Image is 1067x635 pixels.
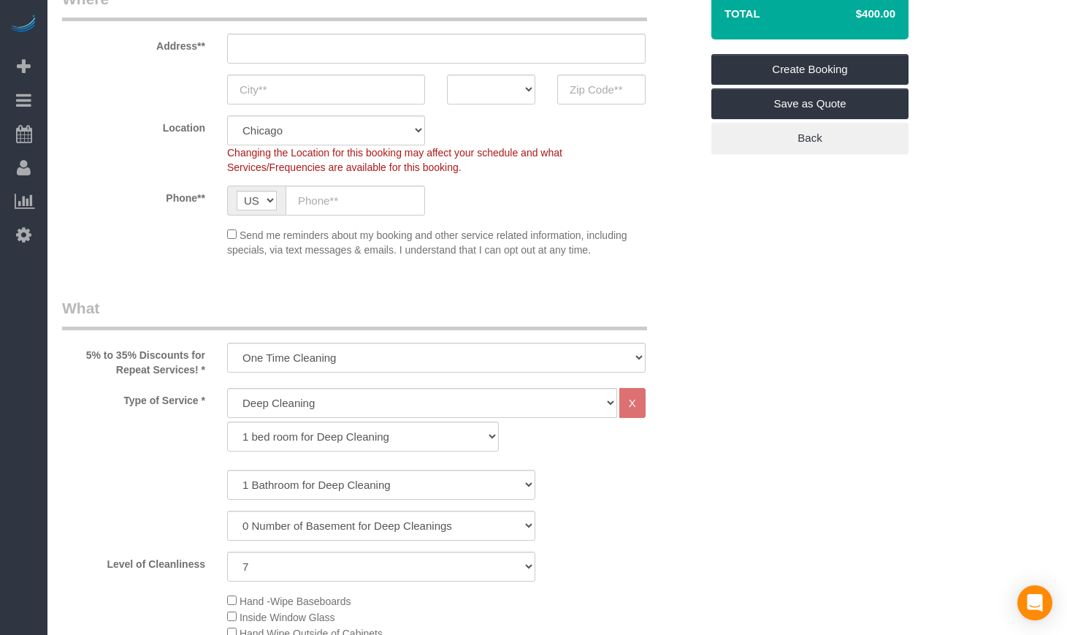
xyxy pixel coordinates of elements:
span: Inside Window Glass [240,612,335,623]
label: Level of Cleanliness [51,552,216,571]
label: Type of Service * [51,388,216,408]
a: Create Booking [711,54,909,85]
h4: $400.00 [812,8,895,20]
span: Changing the Location for this booking may affect your schedule and what Services/Frequencies are... [227,147,562,173]
strong: Total [724,7,760,20]
legend: What [62,297,647,330]
a: Save as Quote [711,88,909,119]
label: Location [51,115,216,135]
span: Hand -Wipe Baseboards [240,596,351,607]
div: Open Intercom Messenger [1017,585,1052,620]
a: Back [711,123,909,153]
label: 5% to 35% Discounts for Repeat Services! * [51,343,216,377]
input: Zip Code** [557,75,646,104]
span: Send me reminders about my booking and other service related information, including specials, via... [227,229,627,256]
img: Automaid Logo [9,15,38,35]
